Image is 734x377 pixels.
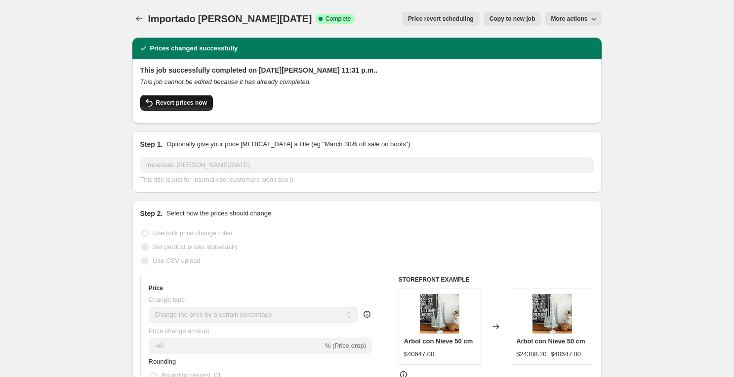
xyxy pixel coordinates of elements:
span: Use CSV upload [153,257,201,264]
span: Change type [149,296,185,303]
input: -15 [149,338,323,354]
h6: STOREFRONT EXAMPLE [399,276,594,284]
span: Copy to new job [489,15,535,23]
span: More actions [551,15,587,23]
span: Importado [PERSON_NAME][DATE] [148,13,312,24]
img: 9628-ok32_80x.jpg [420,294,459,334]
i: This job cannot be edited because it has already completed. [140,78,311,85]
span: Arbol con Nieve 50 cm [516,337,585,345]
button: More actions [545,12,601,26]
span: Complete [326,15,351,23]
span: Use bulk price change rules [153,229,232,237]
h2: This job successfully completed on [DATE][PERSON_NAME] 11:31 p.m.. [140,65,594,75]
span: Rounding [149,358,176,365]
button: Price revert scheduling [402,12,480,26]
span: This title is just for internal use, customers won't see it [140,176,293,183]
button: Revert prices now [140,95,213,111]
span: Revert prices now [156,99,207,107]
button: Copy to new job [484,12,541,26]
span: Arbol con Nieve 50 cm [404,337,473,345]
img: 9628-ok32_80x.jpg [532,294,572,334]
div: $24388.20 [516,349,546,359]
h2: Step 1. [140,139,163,149]
strike: $40647.00 [551,349,581,359]
span: % (Price drop) [325,342,366,349]
h3: Price [149,284,163,292]
span: Price revert scheduling [408,15,474,23]
h2: Step 2. [140,209,163,218]
div: $40647.00 [404,349,434,359]
div: help [362,309,372,319]
span: Set product prices individually [153,243,238,251]
span: Price change amount [149,327,209,335]
p: Optionally give your price [MEDICAL_DATA] a title (eg "March 30% off sale on boots") [166,139,410,149]
p: Select how the prices should change [166,209,271,218]
button: Price change jobs [132,12,146,26]
input: 30% off holiday sale [140,157,594,173]
h2: Prices changed successfully [150,43,238,53]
